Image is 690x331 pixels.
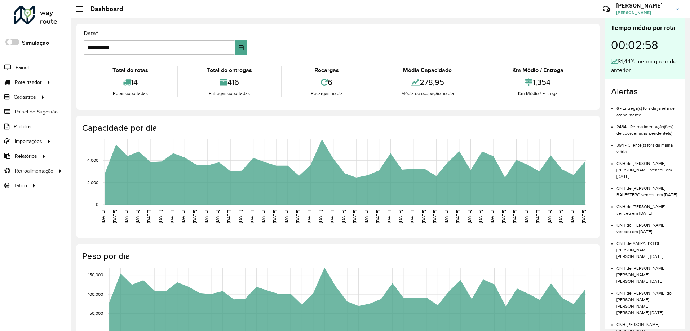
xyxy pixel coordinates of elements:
li: CNH de AMIRALDO DE [PERSON_NAME] [PERSON_NAME] [DATE] [616,235,679,260]
text: [DATE] [512,210,517,223]
li: 394 - Cliente(s) fora da malha viária [616,137,679,155]
div: Recargas no dia [283,90,370,97]
text: [DATE] [386,210,391,223]
text: 50,000 [89,311,103,316]
div: Km Médio / Entrega [485,66,591,75]
text: [DATE] [318,210,323,223]
text: [DATE] [535,210,540,223]
text: [DATE] [238,210,243,223]
text: [DATE] [421,210,426,223]
text: [DATE] [455,210,460,223]
li: CNH de [PERSON_NAME] venceu em [DATE] [616,216,679,235]
div: 1,354 [485,75,591,90]
a: Contato Rápido [599,1,614,17]
h4: Alertas [611,86,679,97]
h4: Peso por dia [82,251,592,261]
span: Roteirizador [15,79,42,86]
span: Tático [14,182,27,189]
text: [DATE] [329,210,334,223]
div: 278,95 [374,75,481,90]
span: Painel [16,64,29,71]
li: 2484 - Retroalimentação(ões) de coordenadas pendente(s) [616,118,679,137]
span: Retroalimentação [15,167,53,175]
span: Painel de Sugestão [15,108,58,116]
h4: Capacidade por dia [82,123,592,133]
text: [DATE] [181,210,185,223]
div: Média Capacidade [374,66,481,75]
span: Cadastros [14,93,36,101]
div: Média de ocupação no dia [374,90,481,97]
text: [DATE] [547,210,552,223]
text: 2,000 [87,180,98,185]
button: Choose Date [235,40,248,55]
text: [DATE] [192,210,197,223]
li: CNH de [PERSON_NAME] BALESTERO venceu em [DATE] [616,180,679,198]
text: [DATE] [249,210,254,223]
text: [DATE] [364,210,368,223]
text: [DATE] [524,210,528,223]
span: [PERSON_NAME] [616,9,670,16]
text: [DATE] [306,210,311,223]
div: 6 [283,75,370,90]
label: Data [84,29,98,38]
div: Entregas exportadas [180,90,279,97]
text: [DATE] [158,210,163,223]
text: [DATE] [478,210,483,223]
text: [DATE] [284,210,288,223]
text: [DATE] [467,210,472,223]
div: 00:02:58 [611,33,679,57]
text: [DATE] [341,210,346,223]
text: [DATE] [101,210,105,223]
text: 4,000 [87,158,98,162]
text: [DATE] [352,210,357,223]
div: Rotas exportadas [85,90,175,97]
text: [DATE] [581,210,586,223]
div: 416 [180,75,279,90]
h3: [PERSON_NAME] [616,2,670,9]
div: Km Médio / Entrega [485,90,591,97]
text: [DATE] [112,210,117,223]
li: CNH de [PERSON_NAME] do [PERSON_NAME] [PERSON_NAME] [PERSON_NAME] [DATE] [616,285,679,316]
text: [DATE] [410,210,414,223]
text: 0 [96,202,98,207]
li: 6 - Entrega(s) fora da janela de atendimento [616,100,679,118]
text: [DATE] [272,210,277,223]
span: Relatórios [15,152,37,160]
text: [DATE] [444,210,448,223]
text: [DATE] [135,210,140,223]
text: [DATE] [570,210,574,223]
text: [DATE] [215,210,220,223]
text: [DATE] [398,210,403,223]
text: [DATE] [490,210,494,223]
text: [DATE] [375,210,380,223]
text: [DATE] [432,210,437,223]
text: [DATE] [295,210,300,223]
div: Tempo médio por rota [611,23,679,33]
div: Recargas [283,66,370,75]
text: 100,000 [88,292,103,296]
text: 150,000 [88,273,103,277]
div: Total de entregas [180,66,279,75]
text: [DATE] [146,210,151,223]
h2: Dashboard [83,5,123,13]
span: Pedidos [14,123,32,130]
li: CNH de [PERSON_NAME] [PERSON_NAME] venceu em [DATE] [616,155,679,180]
label: Simulação [22,39,49,47]
span: Importações [15,138,42,145]
text: [DATE] [261,210,265,223]
text: [DATE] [124,210,128,223]
text: [DATE] [204,210,208,223]
text: [DATE] [558,210,563,223]
div: 81,44% menor que o dia anterior [611,57,679,75]
li: CNH de [PERSON_NAME] [PERSON_NAME] [PERSON_NAME] [DATE] [616,260,679,285]
text: [DATE] [226,210,231,223]
div: 14 [85,75,175,90]
div: Total de rotas [85,66,175,75]
li: CNH de [PERSON_NAME] venceu em [DATE] [616,198,679,216]
text: [DATE] [169,210,174,223]
text: [DATE] [501,210,506,223]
